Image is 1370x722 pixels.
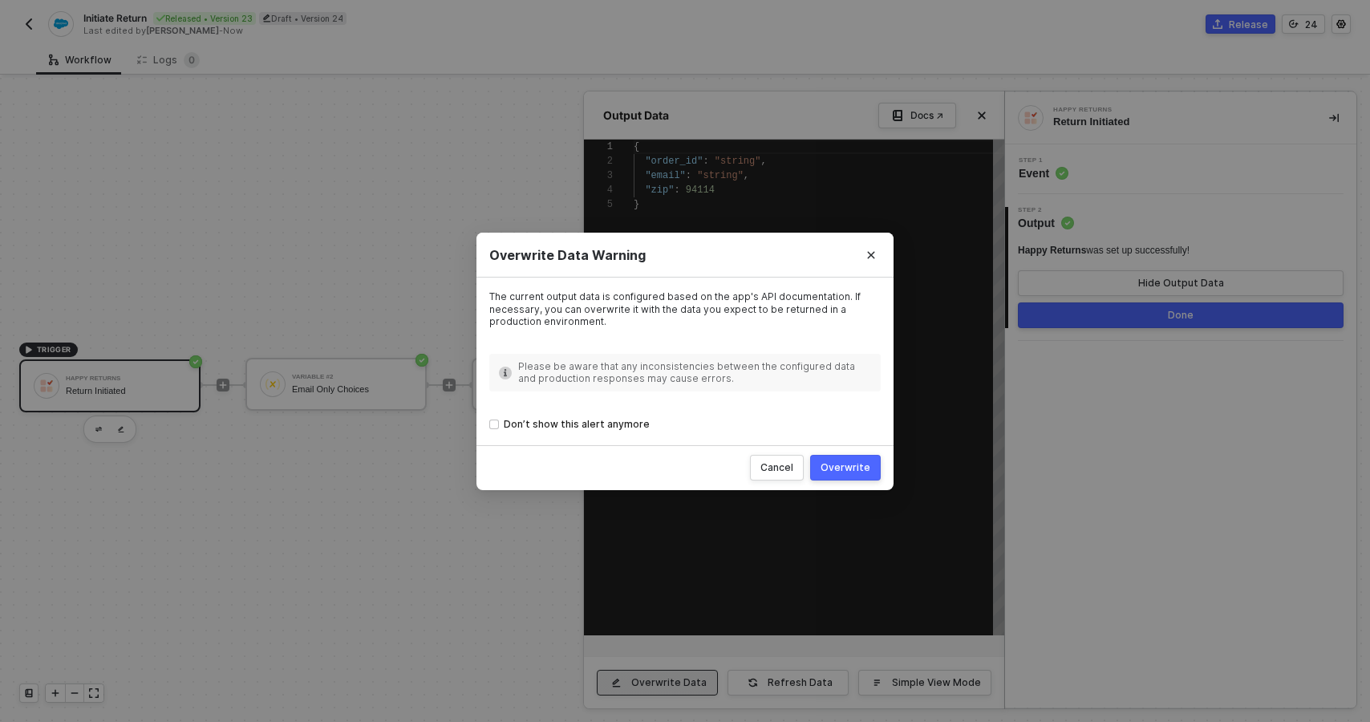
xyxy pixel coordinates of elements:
div: 3 [584,168,613,183]
span: icon-collapse-right [1329,113,1339,123]
span: icon-expand [89,688,99,698]
span: { [634,141,639,152]
div: Workflow [49,54,111,67]
div: Draft • Version 24 [259,12,347,25]
button: Overwrite Data [597,670,718,696]
button: 24 [1282,14,1325,34]
div: Release [1229,18,1268,31]
div: 2 [584,154,613,168]
button: Close [972,106,991,125]
div: Overwrite Data [631,676,707,689]
textarea: Editor content;Press Alt+F1 for Accessibility Options. [634,140,634,154]
span: icon-play [51,688,60,698]
span: : [703,156,708,167]
div: 24 [1305,18,1318,31]
button: Cancel [750,454,804,480]
span: "string" [715,156,761,167]
div: Released • Version 23 [153,12,256,25]
div: 5 [584,197,613,212]
div: Don’t show this alert anymore [504,417,650,432]
button: Refresh Data [728,670,849,696]
button: Close [849,233,894,278]
span: Output [1018,215,1074,231]
div: 4 [584,183,613,197]
div: Overwrite Data Warning [489,246,881,263]
span: Event [1019,165,1068,181]
span: Step 1 [1019,157,1068,164]
div: Output Data [597,107,675,124]
div: Refresh Data [768,676,833,689]
span: "order_id" [645,156,703,167]
span: "email" [645,170,685,181]
div: Return Initiated [1053,115,1303,129]
span: : [674,185,679,196]
span: } [634,199,639,210]
span: icon-commerce [1213,19,1222,29]
div: Done [1168,309,1194,322]
div: Last edited by - Now [83,25,683,37]
div: was set up successfully! [1018,244,1190,258]
button: Hide Output Data [1018,270,1344,296]
img: back [22,18,35,30]
div: Please be aware that any inconsistencies between the configured data and production responses may... [518,359,871,384]
span: : [686,170,691,181]
sup: 0 [184,52,200,68]
div: 1 [584,140,613,154]
div: Docs ↗ [910,109,943,122]
div: Happy Returns [1053,107,1294,113]
span: Happy Returns [1018,245,1086,256]
span: icon-close [977,111,987,120]
img: integration-icon [1023,111,1038,125]
div: Hide Output Data [1138,277,1224,290]
span: Step 2 [1018,207,1074,213]
span: , [744,170,749,181]
span: icon-edit [262,14,271,22]
button: Release [1206,14,1275,34]
span: "string" [697,170,744,181]
div: Step 2Output Happy Returnswas set up successfully!Hide Output DataDone [1005,207,1356,328]
div: Step 1Event [1005,157,1356,181]
p: The current output data is configured based on the app's API documentation. If necessary, you can... [489,290,881,328]
span: "zip" [645,185,674,196]
a: Docs ↗ [878,103,956,128]
button: Done [1018,302,1344,328]
span: icon-versioning [1289,19,1299,29]
span: Initiate Return [83,11,147,25]
span: [PERSON_NAME] [146,25,219,36]
div: Logs [137,52,200,68]
span: , [760,156,766,167]
button: back [19,14,39,34]
div: Overwrite [821,460,870,473]
div: Cancel [760,460,793,473]
img: integration-icon [54,17,67,31]
span: icon-minus [70,688,79,698]
span: icon-settings [1336,19,1346,29]
div: Simple View Mode [892,676,981,689]
button: Overwrite [810,454,881,480]
span: 94114 [686,185,715,196]
button: Simple View Mode [858,670,991,696]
